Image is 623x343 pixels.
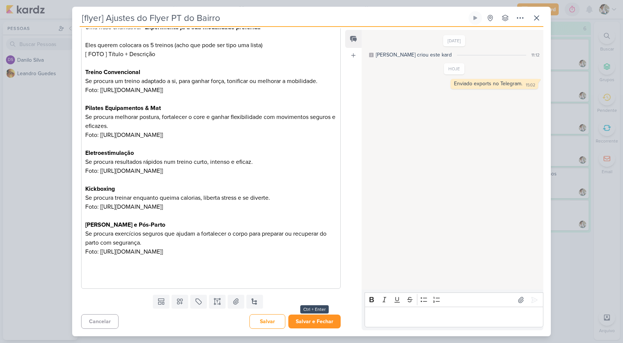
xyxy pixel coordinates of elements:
[85,68,337,86] p: Se procura um treino adaptado a si, para ganhar força, tonificar ou melhorar a mobilidade.
[85,149,134,157] strong: Eletroestimulação
[85,86,337,95] p: Foto: [[URL][DOMAIN_NAME]]
[249,314,285,329] button: Salvar
[472,15,478,21] div: Ligar relógio
[454,80,522,87] div: Enviado exports no Telegram.
[81,314,119,329] button: Cancelar
[85,185,115,193] strong: Kickboxing
[85,220,337,256] p: Se procura exercícios seguros que ajudam a fortalecer o corpo para preparar ou recuperar do parto...
[526,82,535,88] div: 15:02
[85,221,165,229] strong: [PERSON_NAME] e Pós-Parto
[85,184,337,211] p: Se procura treinar enquanto queima calorias, liberta stress e se diverte. Foto: [[URL][DOMAIN_NAME]]
[85,68,140,76] strong: Treino Convencional
[365,293,543,307] div: Editor toolbar
[376,51,452,59] div: [PERSON_NAME] criou este kard
[531,52,540,58] div: 11:12
[85,104,161,112] strong: Pilates Equipamentos & Mat
[85,104,337,140] p: Se procura melhorar postura, fortalecer o core e ganhar flexibilidade com movimentos seguros e ef...
[365,307,543,327] div: Editor editing area: main
[80,11,467,25] input: Kard Sem Título
[85,50,337,59] p: [ FOTO ] Título + Descrição
[288,315,341,328] button: Salvar e Fechar
[300,305,329,313] div: Ctrl + Enter
[85,41,337,50] p: Eles querem colocara os 5 treinos (acho que pode ser tipo uma lista)
[85,148,337,175] p: Se procura resultados rápidos num treino curto, intenso e eficaz. Foto: [[URL][DOMAIN_NAME]]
